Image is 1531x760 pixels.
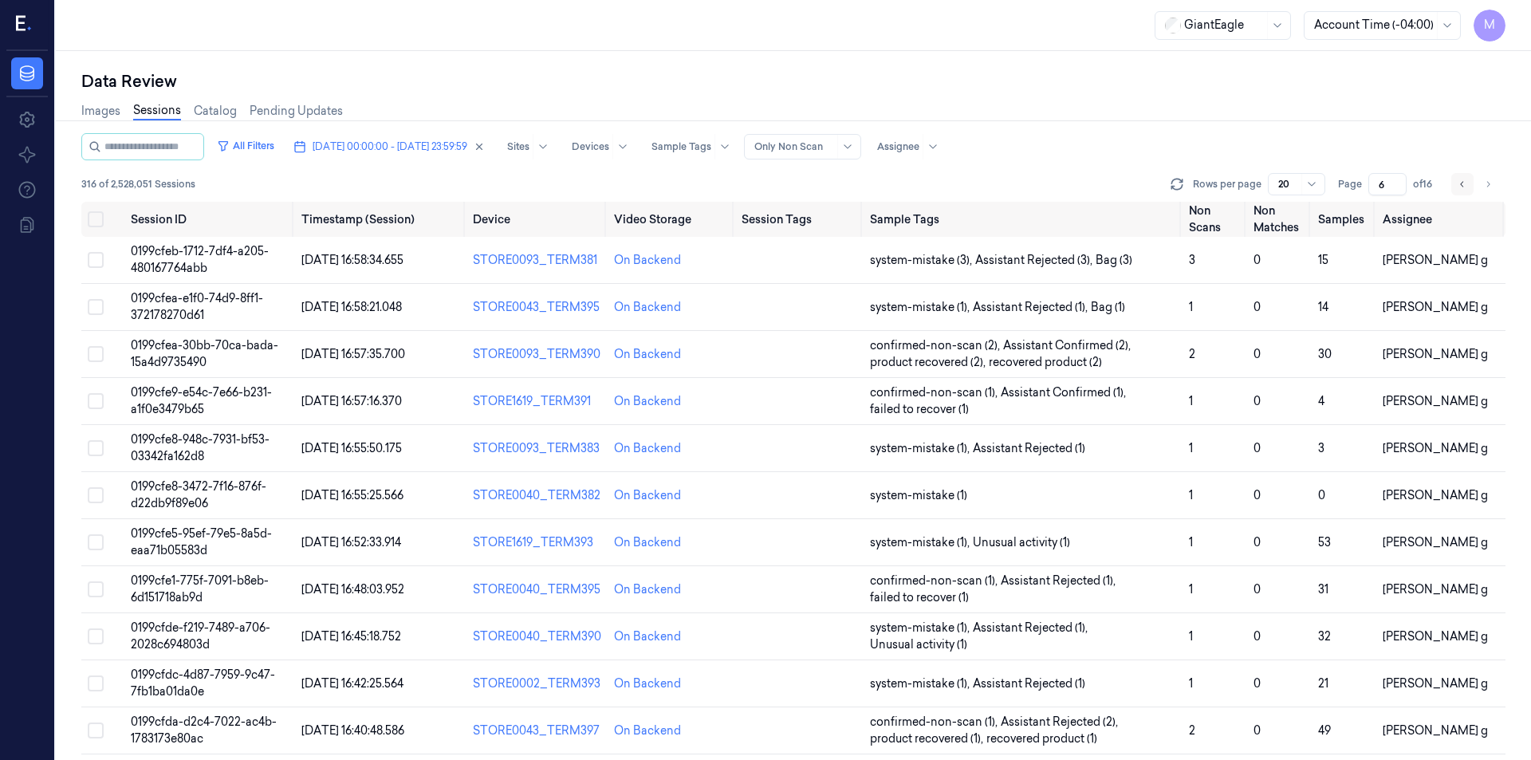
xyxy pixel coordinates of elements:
button: Select row [88,487,104,503]
span: Bag (1) [1091,299,1125,316]
span: [PERSON_NAME] g [1383,488,1488,502]
button: All Filters [211,133,281,159]
div: STORE0040_TERM382 [473,487,601,504]
span: Assistant Rejected (2) , [1001,714,1121,730]
div: On Backend [614,534,681,551]
th: Session ID [124,202,296,237]
span: 1 [1189,676,1193,691]
span: Unusual activity (1) [973,534,1070,551]
span: [DATE] 00:00:00 - [DATE] 23:59:59 [313,140,467,154]
span: 1 [1189,582,1193,597]
div: On Backend [614,252,681,269]
span: 0199cfeb-1712-7df4-a205-480167764abb [131,244,269,275]
button: M [1474,10,1505,41]
div: STORE0093_TERM390 [473,346,601,363]
a: Catalog [194,103,237,120]
span: 3 [1318,441,1324,455]
button: Select row [88,675,104,691]
span: Assistant Rejected (1) , [1001,573,1119,589]
span: 21 [1318,676,1328,691]
span: 0 [1254,582,1261,597]
span: [PERSON_NAME] g [1383,300,1488,314]
span: [PERSON_NAME] g [1383,441,1488,455]
span: recovered product (2) [989,354,1102,371]
span: confirmed-non-scan (1) , [870,714,1001,730]
span: 0 [1254,629,1261,644]
span: recovered product (1) [986,730,1097,747]
button: Select row [88,252,104,268]
button: Select row [88,393,104,409]
div: STORE0093_TERM383 [473,440,601,457]
span: Assistant Rejected (3) , [975,252,1096,269]
span: [PERSON_NAME] g [1383,253,1488,267]
span: [DATE] 16:48:03.952 [301,582,404,597]
th: Sample Tags [864,202,1183,237]
p: Rows per page [1193,177,1261,191]
span: Assistant Rejected (1) [973,675,1085,692]
span: 4 [1318,394,1324,408]
span: system-mistake (1) , [870,299,973,316]
span: of 16 [1413,177,1439,191]
span: [PERSON_NAME] g [1383,629,1488,644]
span: [DATE] 16:55:25.566 [301,488,403,502]
span: 0 [1318,488,1325,502]
span: 14 [1318,300,1328,314]
span: confirmed-non-scan (2) , [870,337,1003,354]
span: 0 [1254,535,1261,549]
div: STORE1619_TERM393 [473,534,601,551]
span: 1 [1189,441,1193,455]
span: Bag (3) [1096,252,1132,269]
span: product recovered (1) , [870,730,986,747]
span: [DATE] 16:42:25.564 [301,676,403,691]
th: Non Scans [1183,202,1247,237]
button: Select row [88,723,104,738]
span: product recovered (2) , [870,354,989,371]
button: Select row [88,628,104,644]
span: 32 [1318,629,1331,644]
span: 0 [1254,300,1261,314]
span: 0199cfdc-4d87-7959-9c47-7fb1ba01da0e [131,667,275,699]
div: Data Review [81,70,1505,93]
span: 15 [1318,253,1328,267]
span: [PERSON_NAME] g [1383,676,1488,691]
span: 1 [1189,488,1193,502]
span: [PERSON_NAME] g [1383,394,1488,408]
a: Pending Updates [250,103,343,120]
div: On Backend [614,393,681,410]
span: 0199cfea-30bb-70ca-bada-15a4d9735490 [131,338,278,369]
span: 0199cfe9-e54c-7e66-b231-a1f0e3479b65 [131,385,272,416]
th: Video Storage [608,202,736,237]
span: 2 [1189,347,1195,361]
span: [DATE] 16:52:33.914 [301,535,401,549]
span: [DATE] 16:55:50.175 [301,441,402,455]
div: STORE0043_TERM395 [473,299,601,316]
span: system-mistake (1) [870,487,967,504]
span: [DATE] 16:57:16.370 [301,394,402,408]
span: 0 [1254,253,1261,267]
span: confirmed-non-scan (1) , [870,384,1001,401]
th: Session Tags [735,202,864,237]
span: [PERSON_NAME] g [1383,723,1488,738]
button: Select row [88,534,104,550]
span: 31 [1318,582,1328,597]
span: Assistant Confirmed (1) , [1001,384,1129,401]
button: [DATE] 00:00:00 - [DATE] 23:59:59 [287,134,491,159]
button: Select row [88,346,104,362]
th: Non Matches [1247,202,1312,237]
div: STORE0093_TERM381 [473,252,601,269]
th: Assignee [1376,202,1505,237]
span: 0 [1254,723,1261,738]
span: Assistant Rejected (1) [973,440,1085,457]
span: 0 [1254,394,1261,408]
div: On Backend [614,299,681,316]
button: Go to next page [1477,173,1499,195]
span: 0 [1254,676,1261,691]
span: system-mistake (1) , [870,534,973,551]
span: 0 [1254,441,1261,455]
span: [PERSON_NAME] g [1383,535,1488,549]
span: [DATE] 16:58:34.655 [301,253,403,267]
button: Select all [88,211,104,227]
button: Select row [88,581,104,597]
div: On Backend [614,628,681,645]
